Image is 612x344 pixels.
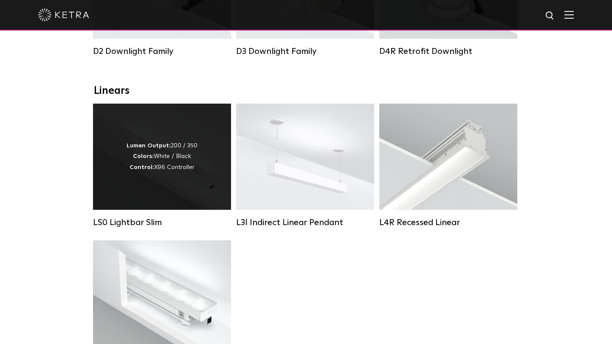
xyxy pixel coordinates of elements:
[127,143,171,149] strong: Lumen Output:
[38,8,89,21] img: ketra-logo-2019-white
[130,164,154,170] strong: Control:
[236,46,374,56] div: D3 Downlight Family
[545,11,556,21] img: search icon
[133,153,154,159] strong: Colors:
[379,217,517,228] div: L4R Recessed Linear
[236,104,374,228] a: L3I Indirect Linear Pendant Lumen Output:400 / 600 / 800 / 1000Housing Colors:White / BlackContro...
[379,46,517,56] div: D4R Retrofit Downlight
[93,46,231,56] div: D2 Downlight Family
[93,104,231,228] a: LS0 Lightbar Slim Lumen Output:200 / 350Colors:White / BlackControl:X96 Controller
[379,104,517,228] a: L4R Recessed Linear Lumen Output:400 / 600 / 800 / 1000Colors:White / BlackControl:Lutron Clear C...
[127,141,197,173] div: 200 / 350 White / Black X96 Controller
[94,85,519,97] div: Linears
[93,217,231,228] div: LS0 Lightbar Slim
[236,217,374,228] div: L3I Indirect Linear Pendant
[564,11,574,19] img: Hamburger%20Nav.svg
